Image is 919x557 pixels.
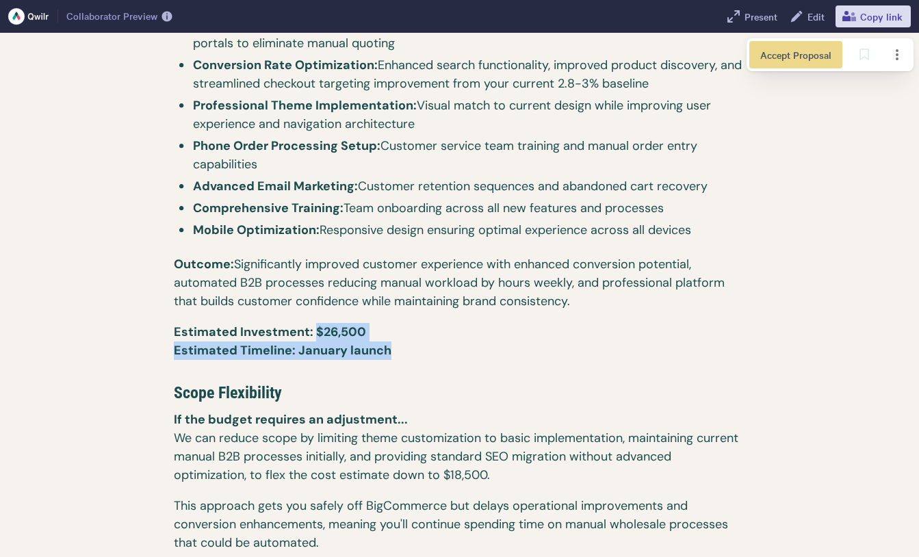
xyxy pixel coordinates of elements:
span: Accept Proposal [760,47,831,62]
span: Visual match to current design while improving user experience and navigation architecture [193,96,745,133]
button: Qwilr logo [3,5,55,27]
span: Professional Theme Implementation: [193,97,417,114]
span: Custom wholesale workflows, tiered pricing structures, and customer portals to eliminate manual q... [193,16,745,53]
span: Present [742,11,777,22]
button: Accept Proposal [749,41,842,68]
span: Scope Flexibility [174,383,282,402]
span: If the budget requires an adjustment... [174,411,408,428]
span: Comprehensive Training: [193,200,344,216]
span: Customer service team training and manual order entry capabilities [193,137,745,174]
button: Present [720,5,783,27]
a: Edit [783,5,830,27]
span: Team onboarding across all new features and processes [193,199,745,218]
button: Page options [883,41,911,68]
span: Enhanced search functionality, improved product discovery, and streamlined checkout targeting imp... [193,56,745,93]
span: Edit [805,11,825,22]
span: Collaborator Preview [66,10,157,23]
span: Estimated Timeline: January launch [174,342,391,359]
span: Copy link [860,11,903,22]
img: Qwilr logo [8,8,49,25]
span: Advanced Email Marketing: [193,178,358,194]
span: Responsive design ensuring optimal experience across all devices [193,221,745,239]
p: Significantly improved customer experience with enhanced conversion potential, automated B2B proc... [174,243,745,323]
span: Phone Order Processing Setup: [193,138,380,154]
p: We can reduce scope by limiting theme customization to basic implementation, maintaining current ... [174,411,745,497]
span: Estimated Investment: $26,500 [174,324,366,340]
span: Mobile Optimization: [193,222,320,238]
button: Copy link [836,5,911,27]
span: Conversion Rate Optimization: [193,57,378,73]
span: Customer retention sequences and abandoned cart recovery [193,177,745,196]
button: More info [159,8,175,25]
span: Outcome: [174,256,234,272]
